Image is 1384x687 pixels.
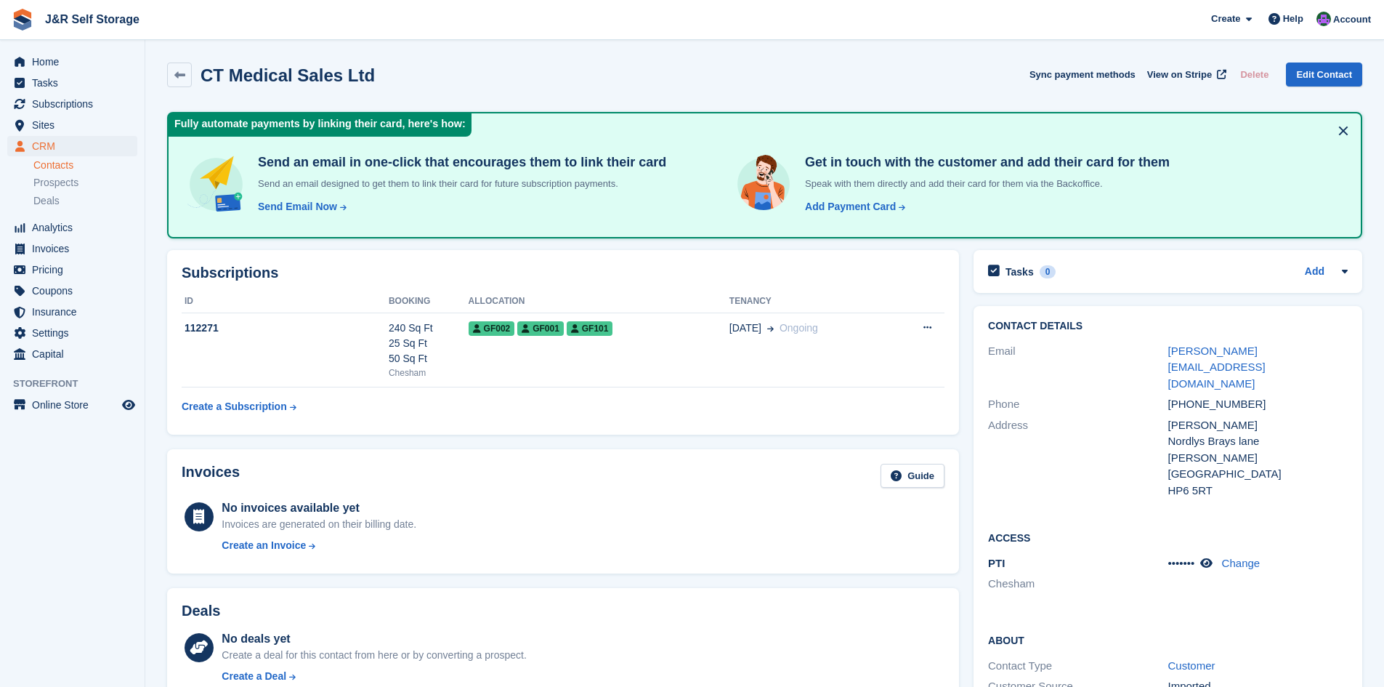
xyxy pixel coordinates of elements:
[222,669,286,684] div: Create a Deal
[201,65,375,85] h2: CT Medical Sales Ltd
[32,344,119,364] span: Capital
[120,396,137,414] a: Preview store
[1168,466,1348,483] div: [GEOGRAPHIC_DATA]
[7,323,137,343] a: menu
[32,52,119,72] span: Home
[729,290,889,313] th: Tenancy
[1234,63,1274,87] button: Delete
[729,321,761,336] span: [DATE]
[39,7,145,31] a: J&R Self Storage
[32,136,119,156] span: CRM
[799,177,1170,191] p: Speak with them directly and add their card for them via the Backoffice.
[33,176,78,190] span: Prospects
[780,322,818,334] span: Ongoing
[222,538,416,553] a: Create an Invoice
[7,238,137,259] a: menu
[32,281,119,301] span: Coupons
[469,321,515,336] span: GF002
[1211,12,1240,26] span: Create
[7,281,137,301] a: menu
[799,154,1170,171] h4: Get in touch with the customer and add their card for them
[7,73,137,93] a: menu
[7,94,137,114] a: menu
[988,417,1168,499] div: Address
[1029,63,1136,87] button: Sync payment methods
[222,648,526,663] div: Create a deal for this contact from here or by converting a prospect.
[182,290,389,313] th: ID
[33,194,60,208] span: Deals
[988,557,1005,569] span: PTI
[32,73,119,93] span: Tasks
[7,302,137,322] a: menu
[222,630,526,648] div: No deals yet
[1141,63,1229,87] a: View on Stripe
[169,113,472,137] div: Fully automate payments by linking their card, here's how:
[32,217,119,238] span: Analytics
[389,290,469,313] th: Booking
[1168,659,1215,672] a: Customer
[182,265,944,281] h2: Subscriptions
[182,399,287,414] div: Create a Subscription
[182,321,389,336] div: 112271
[252,177,666,191] p: Send an email designed to get them to link their card for future subscription payments.
[222,499,416,517] div: No invoices available yet
[1168,345,1266,390] a: [PERSON_NAME][EMAIL_ADDRESS][DOMAIN_NAME]
[567,321,613,336] span: GF101
[252,154,666,171] h4: Send an email in one-click that encourages them to link their card
[469,290,729,313] th: Allocation
[988,321,1348,332] h2: Contact Details
[1168,396,1348,413] div: [PHONE_NUMBER]
[222,538,306,553] div: Create an Invoice
[799,199,907,214] a: Add Payment Card
[12,9,33,31] img: stora-icon-8386f47178a22dfd0bd8f6a31ec36ba5ce8667c1dd55bd0f319d3a0aa187defe.svg
[222,517,416,532] div: Invoices are generated on their billing date.
[1286,63,1362,87] a: Edit Contact
[33,158,137,172] a: Contacts
[1222,557,1260,569] a: Change
[1333,12,1371,27] span: Account
[988,530,1348,545] h2: Access
[182,393,296,420] a: Create a Subscription
[517,321,564,336] span: GF001
[186,154,246,214] img: send-email-b5881ef4c8f827a638e46e229e590028c7e36e3a6c99d2365469aff88783de13.svg
[13,377,145,391] span: Storefront
[7,52,137,72] a: menu
[1305,264,1324,281] a: Add
[1168,483,1348,499] div: HP6 5RT
[988,396,1168,413] div: Phone
[1168,433,1348,450] div: Nordlys Brays lane
[32,323,119,343] span: Settings
[7,395,137,415] a: menu
[7,260,137,280] a: menu
[988,658,1168,675] div: Contact Type
[1168,557,1195,569] span: •••••••
[182,603,220,619] h2: Deals
[1005,265,1034,278] h2: Tasks
[7,344,137,364] a: menu
[7,217,137,238] a: menu
[7,136,137,156] a: menu
[734,154,793,214] img: get-in-touch-e3e95b6451f4e49772a6039d3abdde126589d6f45a760754adfa51be33bf0f70.svg
[32,238,119,259] span: Invoices
[32,94,119,114] span: Subscriptions
[32,302,119,322] span: Insurance
[805,199,896,214] div: Add Payment Card
[32,115,119,135] span: Sites
[1168,450,1348,467] div: [PERSON_NAME]
[32,395,119,415] span: Online Store
[258,199,337,214] div: Send Email Now
[7,115,137,135] a: menu
[1168,417,1348,434] div: [PERSON_NAME]
[182,464,240,488] h2: Invoices
[988,576,1168,592] li: Chesham
[988,632,1348,647] h2: About
[389,321,469,366] div: 240 Sq Ft 25 Sq Ft 50 Sq Ft
[1283,12,1303,26] span: Help
[32,260,119,280] span: Pricing
[881,464,944,488] a: Guide
[389,366,469,379] div: Chesham
[1147,68,1212,82] span: View on Stripe
[222,669,526,684] a: Create a Deal
[1316,12,1331,26] img: Jordan Mahmood
[988,343,1168,393] div: Email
